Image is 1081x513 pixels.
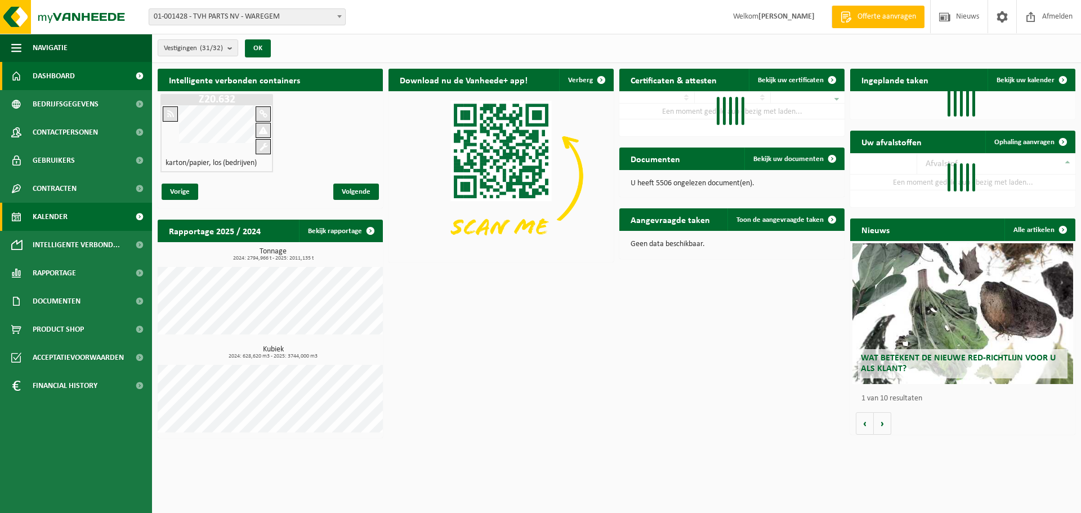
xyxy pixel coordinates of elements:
span: Acceptatievoorwaarden [33,344,124,372]
strong: [PERSON_NAME] [758,12,815,21]
button: Vestigingen(31/32) [158,39,238,56]
h4: karton/papier, los (bedrijven) [166,159,257,167]
a: Alle artikelen [1004,218,1074,241]
p: U heeft 5506 ongelezen document(en). [631,180,833,188]
button: Verberg [559,69,613,91]
a: Offerte aanvragen [832,6,924,28]
span: Dashboard [33,62,75,90]
button: OK [245,39,271,57]
span: Bekijk uw documenten [753,155,824,163]
p: Geen data beschikbaar. [631,240,833,248]
span: Toon de aangevraagde taken [736,216,824,224]
h2: Rapportage 2025 / 2024 [158,220,272,242]
span: Verberg [568,77,593,84]
a: Bekijk rapportage [299,220,382,242]
span: Wat betekent de nieuwe RED-richtlijn voor u als klant? [861,354,1056,373]
span: Contracten [33,175,77,203]
span: Volgende [333,184,379,200]
h2: Aangevraagde taken [619,208,721,230]
h1: Z20.632 [163,94,270,105]
button: Vorige [856,412,874,435]
span: Documenten [33,287,81,315]
button: Volgende [874,412,891,435]
span: Ophaling aanvragen [994,139,1055,146]
span: Contactpersonen [33,118,98,146]
span: Financial History [33,372,97,400]
a: Wat betekent de nieuwe RED-richtlijn voor u als klant? [852,243,1073,384]
h2: Intelligente verbonden containers [158,69,383,91]
h2: Uw afvalstoffen [850,131,933,153]
span: Intelligente verbond... [33,231,120,259]
span: 01-001428 - TVH PARTS NV - WAREGEM [149,9,345,25]
h3: Kubiek [163,346,383,359]
a: Bekijk uw certificaten [749,69,843,91]
span: Kalender [33,203,68,231]
span: 2024: 628,620 m3 - 2025: 3744,000 m3 [163,354,383,359]
span: Bedrijfsgegevens [33,90,99,118]
a: Bekijk uw documenten [744,148,843,170]
a: Ophaling aanvragen [985,131,1074,153]
span: Bekijk uw certificaten [758,77,824,84]
span: Vorige [162,184,198,200]
h2: Certificaten & attesten [619,69,728,91]
h2: Nieuws [850,218,901,240]
span: Vestigingen [164,40,223,57]
img: Download de VHEPlus App [388,91,614,260]
span: Product Shop [33,315,84,344]
h3: Tonnage [163,248,383,261]
a: Toon de aangevraagde taken [727,208,843,231]
span: Navigatie [33,34,68,62]
a: Bekijk uw kalender [988,69,1074,91]
p: 1 van 10 resultaten [861,395,1070,403]
span: Rapportage [33,259,76,287]
count: (31/32) [200,44,223,52]
span: 2024: 2794,966 t - 2025: 2011,135 t [163,256,383,261]
span: Gebruikers [33,146,75,175]
span: 01-001428 - TVH PARTS NV - WAREGEM [149,8,346,25]
h2: Download nu de Vanheede+ app! [388,69,539,91]
h2: Documenten [619,148,691,169]
h2: Ingeplande taken [850,69,940,91]
span: Offerte aanvragen [855,11,919,23]
span: Bekijk uw kalender [997,77,1055,84]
